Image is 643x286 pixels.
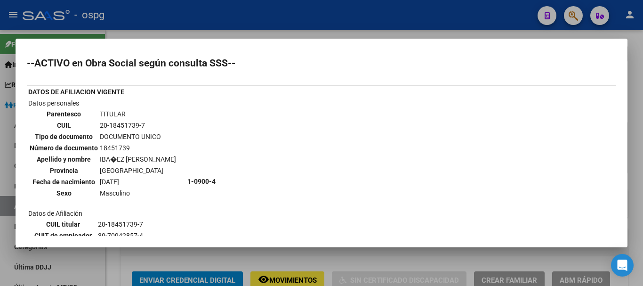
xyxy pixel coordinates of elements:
td: [GEOGRAPHIC_DATA] [99,165,177,176]
td: 30-70942857-4 [97,230,185,241]
th: CUIL titular [29,219,96,229]
td: [DATE] [99,177,177,187]
td: IBA�EZ [PERSON_NAME] [99,154,177,164]
th: CUIL [29,120,98,131]
td: Datos personales Datos de Afiliación [28,98,186,265]
th: Tipo de documento [29,131,98,142]
b: 1-0900-4 [187,178,216,185]
td: Masculino [99,188,177,198]
th: Parentesco [29,109,98,119]
div: Open Intercom Messenger [611,254,634,277]
th: Apellido y nombre [29,154,98,164]
b: DATOS DE AFILIACION VIGENTE [28,88,124,96]
th: Sexo [29,188,98,198]
th: Fecha de nacimiento [29,177,98,187]
td: DOCUMENTO UNICO [99,131,177,142]
th: Provincia [29,165,98,176]
h2: --ACTIVO en Obra Social según consulta SSS-- [27,58,616,68]
th: Número de documento [29,143,98,153]
th: CUIT de empleador [29,230,96,241]
td: 20-18451739-7 [99,120,177,131]
td: 18451739 [99,143,177,153]
td: TITULAR [99,109,177,119]
td: 20-18451739-7 [97,219,185,229]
